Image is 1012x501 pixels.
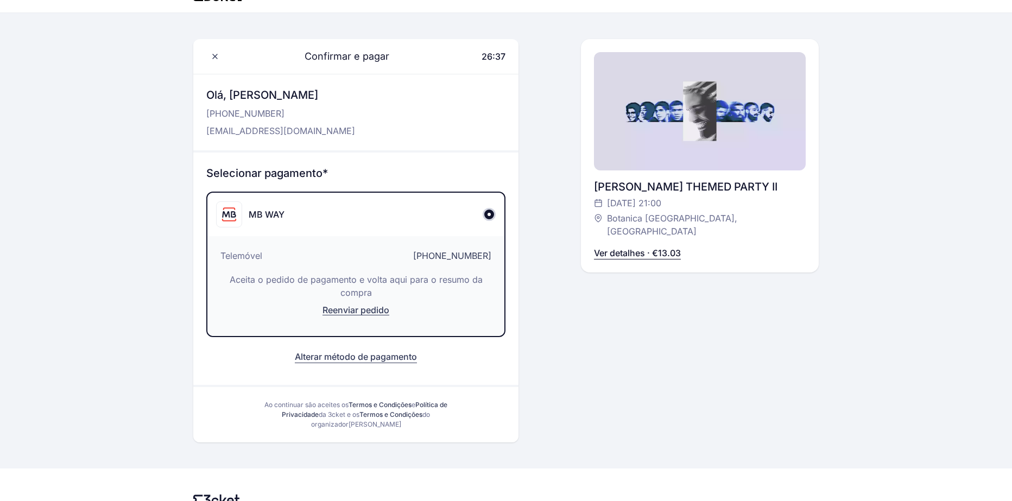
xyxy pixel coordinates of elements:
[220,303,491,323] button: Reenviar pedido
[254,400,458,429] div: Ao continuar são aceites os e da 3cket e os do organizador
[594,179,806,194] div: [PERSON_NAME] THEMED PARTY II
[206,87,355,103] h3: Olá, [PERSON_NAME]
[607,212,795,238] span: Botanica [GEOGRAPHIC_DATA], [GEOGRAPHIC_DATA]
[220,273,491,299] p: Aceita o pedido de pagamento e volta aqui para o resumo da compra
[349,401,412,409] a: Termos e Condições
[607,196,661,210] span: [DATE] 21:00
[413,249,491,262] span: [PHONE_NUMBER]
[349,420,401,428] span: [PERSON_NAME]
[322,305,389,315] span: Reenviar pedido
[206,124,355,137] p: [EMAIL_ADDRESS][DOMAIN_NAME]
[295,350,417,363] button: Alterar método de pagamento
[482,51,505,62] span: 26:37
[359,410,422,418] a: Termos e Condições
[292,49,389,64] span: Confirmar e pagar
[220,249,262,262] span: Telemóvel
[594,246,681,259] p: Ver detalhes · €13.03
[206,166,505,181] h3: Selecionar pagamento*
[206,107,355,120] p: [PHONE_NUMBER]
[249,208,284,221] div: MB WAY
